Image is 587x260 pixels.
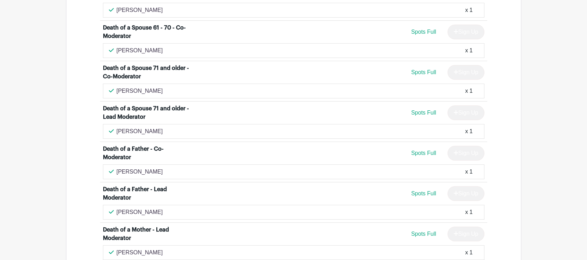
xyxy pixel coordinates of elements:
[411,29,436,35] span: Spots Full
[117,87,163,95] p: [PERSON_NAME]
[411,190,436,196] span: Spots Full
[465,87,472,95] div: x 1
[411,69,436,75] span: Spots Full
[103,145,190,162] div: Death of a Father - Co-Moderator
[117,248,163,257] p: [PERSON_NAME]
[411,231,436,237] span: Spots Full
[465,208,472,216] div: x 1
[465,6,472,14] div: x 1
[103,226,190,242] div: Death of a Mother - Lead Moderator
[103,64,190,81] div: Death of a Spouse 71 and older - Co-Moderator
[411,110,436,116] span: Spots Full
[465,46,472,55] div: x 1
[465,168,472,176] div: x 1
[103,24,190,40] div: Death of a Spouse 61 - 70 - Co-Moderator
[103,104,190,121] div: Death of a Spouse 71 and older - Lead Moderator
[117,127,163,136] p: [PERSON_NAME]
[103,185,190,202] div: Death of a Father - Lead Moderator
[465,127,472,136] div: x 1
[117,208,163,216] p: [PERSON_NAME]
[117,168,163,176] p: [PERSON_NAME]
[117,46,163,55] p: [PERSON_NAME]
[411,150,436,156] span: Spots Full
[117,6,163,14] p: [PERSON_NAME]
[465,248,472,257] div: x 1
